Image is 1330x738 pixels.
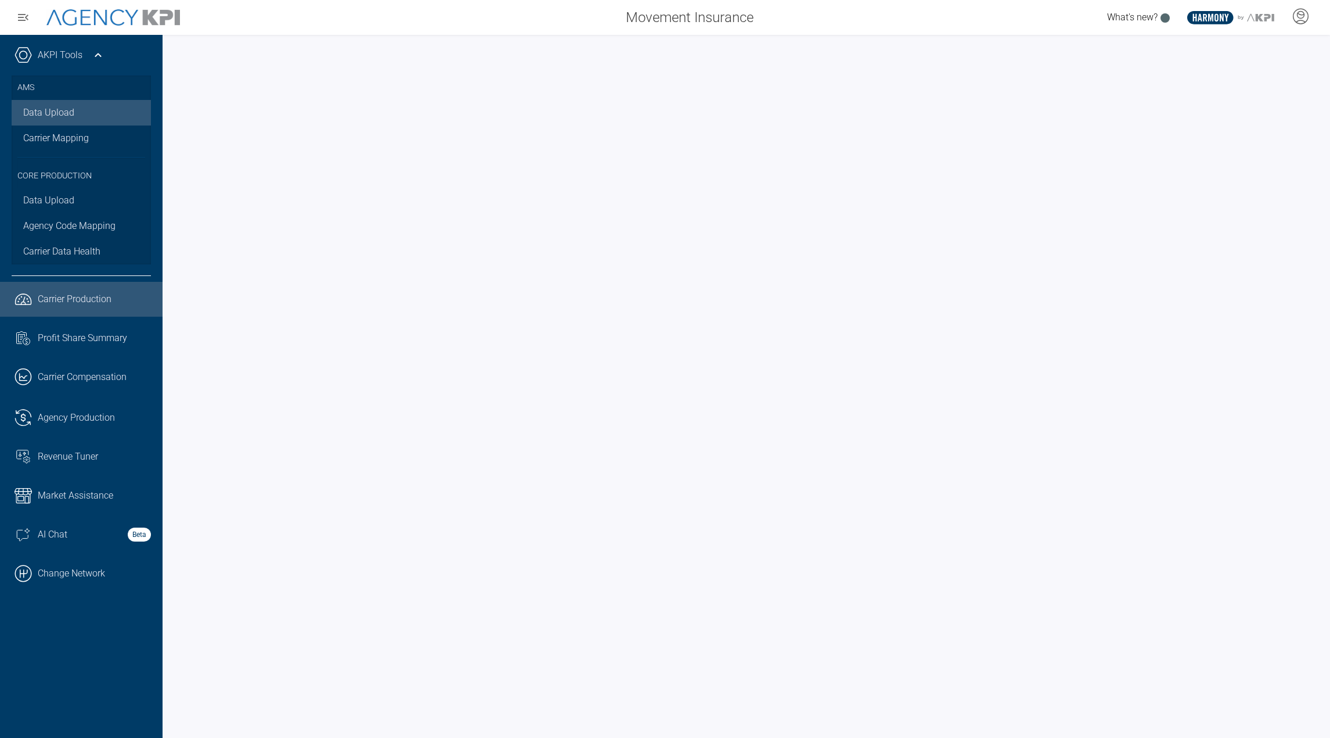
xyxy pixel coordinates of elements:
span: Carrier Production [38,292,111,306]
a: Data Upload [12,188,151,213]
span: Market Assistance [38,489,113,503]
a: Carrier Mapping [12,126,151,151]
span: Carrier Data Health [23,245,100,259]
span: Movement Insurance [626,7,754,28]
a: Carrier Data Health [12,239,151,264]
a: AKPI Tools [38,48,82,62]
h3: Core Production [17,157,145,188]
span: Carrier Compensation [38,370,127,384]
a: Agency Code Mapping [12,213,151,239]
span: Profit Share Summary [38,331,127,345]
span: Agency Production [38,411,115,425]
strong: Beta [128,528,151,542]
a: Data Upload [12,100,151,126]
span: What's new? [1107,12,1158,23]
h3: AMS [17,76,145,100]
img: AgencyKPI [46,9,180,26]
span: AI Chat [38,528,67,542]
span: Revenue Tuner [38,450,98,464]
